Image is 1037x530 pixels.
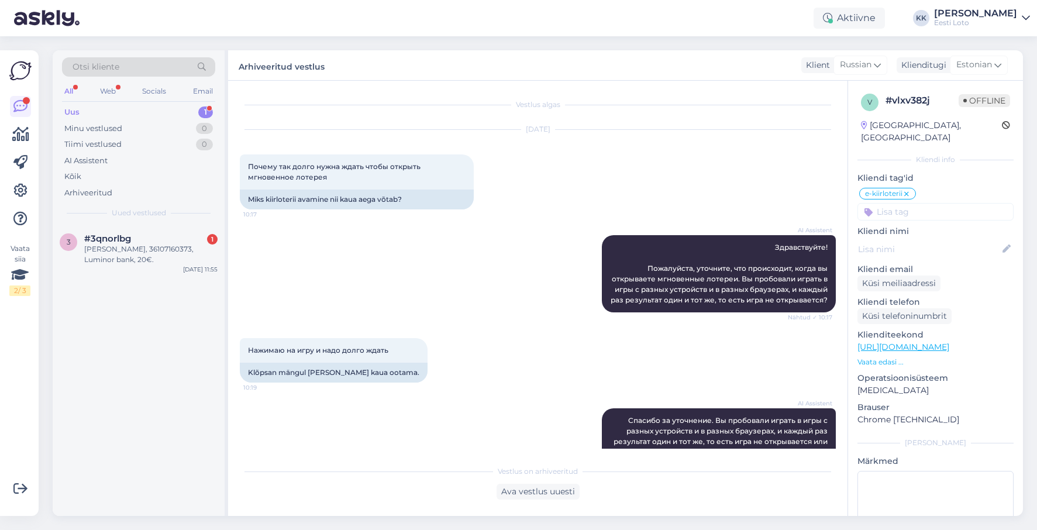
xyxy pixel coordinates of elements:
div: 0 [196,123,213,135]
div: Vestlus algas [240,99,836,110]
div: Küsi telefoninumbrit [857,308,952,324]
p: Kliendi telefon [857,296,1014,308]
span: Спасибо за уточнение. Вы пробовали играть в игры с разных устройств и в разных браузерах, и кажды... [614,416,829,456]
a: [PERSON_NAME]Eesti Loto [934,9,1030,27]
p: [MEDICAL_DATA] [857,384,1014,397]
div: 2 / 3 [9,285,30,296]
div: 1 [198,106,213,118]
div: AI Assistent [64,155,108,167]
div: [DATE] 11:55 [183,265,218,274]
div: Ava vestlus uuesti [497,484,580,500]
div: Miks kiirloterii avamine nii kaua aega võtab? [240,190,474,209]
span: Нажимаю на игру и надо долго ждать [248,346,388,355]
div: [PERSON_NAME], 36107160373, Luminor bank, 20€. [84,244,218,265]
div: All [62,84,75,99]
span: 10:19 [243,383,287,392]
span: 10:17 [243,210,287,219]
p: Brauser [857,401,1014,414]
div: Kliendi info [857,154,1014,165]
div: KK [913,10,929,26]
div: Minu vestlused [64,123,122,135]
span: Otsi kliente [73,61,119,73]
div: # vlxv382j [886,94,959,108]
span: Estonian [956,58,992,71]
div: 0 [196,139,213,150]
span: e-kiirloterii [865,190,902,197]
div: [PERSON_NAME] [857,438,1014,448]
div: Klienditugi [897,59,946,71]
input: Lisa nimi [858,243,1000,256]
div: Klient [801,59,830,71]
div: Arhiveeritud [64,187,112,199]
span: Offline [959,94,1010,107]
span: AI Assistent [788,226,832,235]
a: [URL][DOMAIN_NAME] [857,342,949,352]
div: [DATE] [240,124,836,135]
p: Klienditeekond [857,329,1014,341]
div: Küsi meiliaadressi [857,276,940,291]
div: Email [191,84,215,99]
div: Tiimi vestlused [64,139,122,150]
div: Kõik [64,171,81,183]
p: Kliendi tag'id [857,172,1014,184]
p: Kliendi email [857,263,1014,276]
img: Askly Logo [9,60,32,82]
div: [PERSON_NAME] [934,9,1017,18]
span: 3 [67,238,71,246]
p: Chrome [TECHNICAL_ID] [857,414,1014,426]
span: Russian [840,58,871,71]
div: [GEOGRAPHIC_DATA], [GEOGRAPHIC_DATA] [861,119,1002,144]
div: Aktiivne [814,8,885,29]
span: #3qnorlbg [84,233,131,244]
p: Märkmed [857,455,1014,467]
div: Uus [64,106,80,118]
div: Web [98,84,118,99]
span: Почему так долго нужна ждать чтобы открыть мгновенное лотерея [248,162,422,181]
div: Klõpsan mängul [PERSON_NAME] kaua ootama. [240,363,428,383]
span: AI Assistent [788,399,832,408]
span: Vestlus on arhiveeritud [498,466,578,477]
span: Nähtud ✓ 10:17 [788,313,832,322]
input: Lisa tag [857,203,1014,221]
div: 1 [207,234,218,245]
div: Eesti Loto [934,18,1017,27]
div: Vaata siia [9,243,30,296]
div: Socials [140,84,168,99]
span: v [867,98,872,106]
p: Operatsioonisüsteem [857,372,1014,384]
p: Vaata edasi ... [857,357,1014,367]
span: Uued vestlused [112,208,166,218]
p: Kliendi nimi [857,225,1014,238]
label: Arhiveeritud vestlus [239,57,325,73]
